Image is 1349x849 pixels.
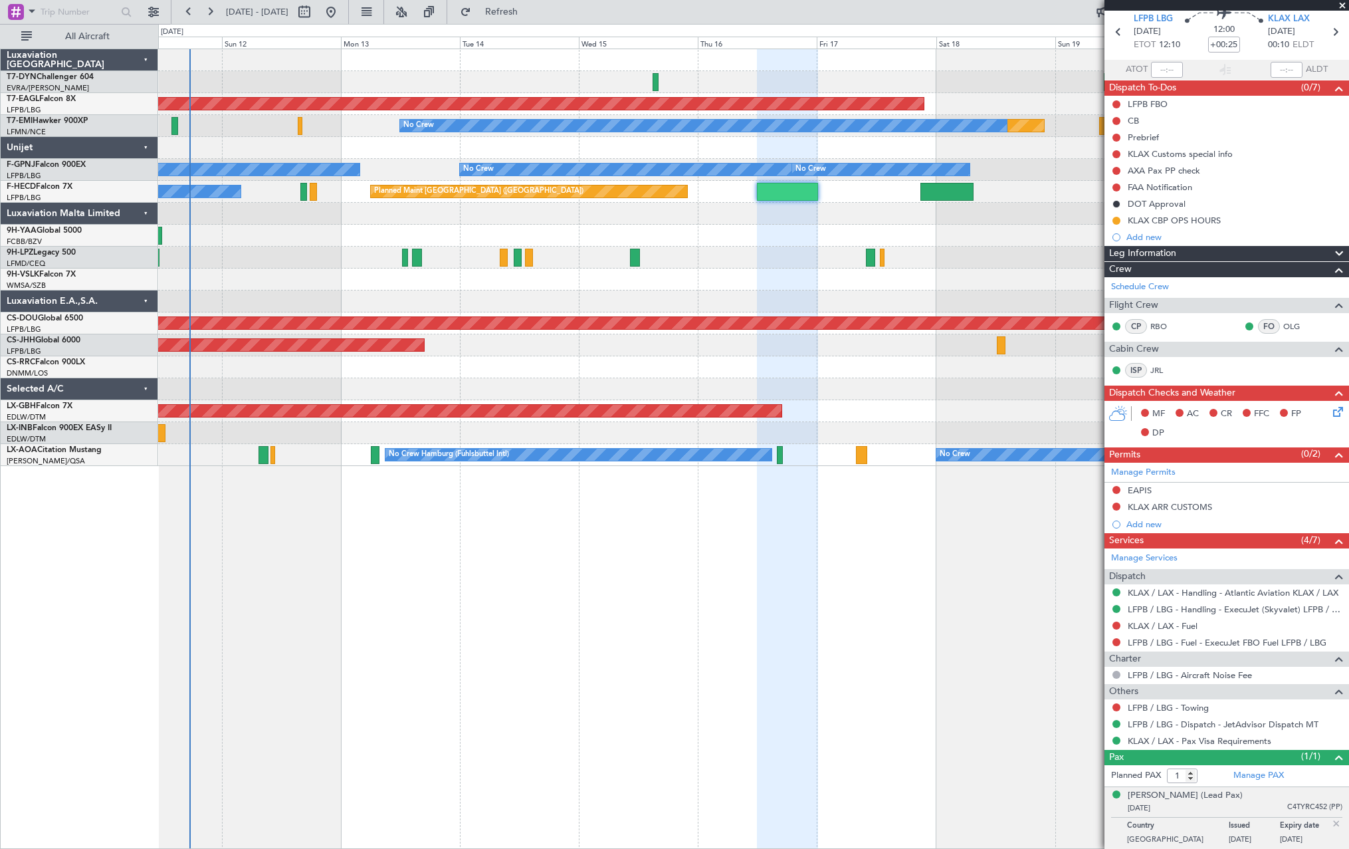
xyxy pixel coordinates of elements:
[936,37,1055,49] div: Sat 18
[1128,803,1150,813] span: [DATE]
[1293,39,1314,52] span: ELDT
[1128,485,1152,496] div: EAPIS
[1111,466,1176,479] a: Manage Permits
[1111,552,1178,565] a: Manage Services
[1159,39,1180,52] span: 12:10
[7,346,41,356] a: LFPB/LBG
[1127,834,1229,848] p: [GEOGRAPHIC_DATA]
[1280,821,1331,834] p: Expiry date
[1128,789,1243,802] div: [PERSON_NAME] (Lead Pax)
[1268,39,1289,52] span: 00:10
[940,445,970,465] div: No Crew
[7,161,35,169] span: F-GPNJ
[7,95,39,103] span: T7-EAGL
[1152,427,1164,440] span: DP
[454,1,534,23] button: Refresh
[7,281,46,291] a: WMSA/SZB
[7,95,76,103] a: T7-EAGLFalcon 8X
[1126,63,1148,76] span: ATOT
[1125,363,1147,378] div: ISP
[1109,386,1235,401] span: Dispatch Checks and Weather
[1301,749,1320,763] span: (1/1)
[698,37,817,49] div: Thu 16
[15,26,144,47] button: All Aircraft
[1306,63,1328,76] span: ALDT
[1233,769,1284,783] a: Manage PAX
[1150,364,1180,376] a: JRL
[7,227,82,235] a: 9H-YAAGlobal 5000
[1128,620,1197,632] a: KLAX / LAX - Fuel
[7,358,35,366] span: CS-RRC
[1187,408,1199,421] span: AC
[1109,342,1159,357] span: Cabin Crew
[463,160,494,180] div: No Crew
[35,32,140,41] span: All Aircraft
[7,249,76,257] a: 9H-LPZLegacy 500
[7,336,80,344] a: CS-JHHGlobal 6000
[1125,319,1147,334] div: CP
[7,324,41,334] a: LFPB/LBG
[7,412,46,422] a: EDLW/DTM
[1128,702,1209,713] a: LFPB / LBG - Towing
[7,105,41,115] a: LFPB/LBG
[1128,165,1200,176] div: AXA Pax PP check
[7,424,33,432] span: LX-INB
[1128,501,1212,513] div: KLAX ARR CUSTOMS
[1109,298,1158,313] span: Flight Crew
[1229,821,1280,834] p: Issued
[1127,821,1229,834] p: Country
[1128,604,1342,615] a: LFPB / LBG - Handling - ExecuJet (Skyvalet) LFPB / LBG
[1280,834,1331,848] p: [DATE]
[7,456,85,466] a: [PERSON_NAME]/QSA
[7,434,46,444] a: EDLW/DTM
[7,227,37,235] span: 9H-YAA
[1134,13,1173,26] span: LFPB LBG
[7,183,36,191] span: F-HECD
[817,37,936,49] div: Fri 17
[1111,281,1169,294] a: Schedule Crew
[7,237,42,247] a: FCBB/BZV
[1128,637,1326,648] a: LFPB / LBG - Fuel - ExecuJet FBO Fuel LFPB / LBG
[1221,408,1232,421] span: CR
[1128,98,1168,110] div: LFPB FBO
[7,271,39,279] span: 9H-VSLK
[1109,569,1146,584] span: Dispatch
[1283,320,1313,332] a: OLG
[1301,533,1320,547] span: (4/7)
[1109,80,1176,96] span: Dispatch To-Dos
[7,117,88,125] a: T7-EMIHawker 900XP
[460,37,579,49] div: Tue 14
[7,259,45,269] a: LFMD/CEQ
[1152,408,1165,421] span: MF
[7,314,83,322] a: CS-DOUGlobal 6500
[1258,319,1280,334] div: FO
[1128,669,1252,681] a: LFPB / LBG - Aircraft Noise Fee
[1128,215,1221,226] div: KLAX CBP OPS HOURS
[1134,39,1156,52] span: ETOT
[7,73,37,81] span: T7-DYN
[1109,262,1132,277] span: Crew
[7,73,94,81] a: T7-DYNChallenger 604
[1128,587,1338,598] a: KLAX / LAX - Handling - Atlantic Aviation KLAX / LAX
[7,161,86,169] a: F-GPNJFalcon 900EX
[7,193,41,203] a: LFPB/LBG
[7,446,102,454] a: LX-AOACitation Mustang
[226,6,288,18] span: [DATE] - [DATE]
[1128,182,1192,193] div: FAA Notification
[1128,132,1159,143] div: Prebrief
[1109,533,1144,548] span: Services
[1055,37,1174,49] div: Sun 19
[1229,834,1280,848] p: [DATE]
[1109,652,1141,667] span: Charter
[7,446,37,454] span: LX-AOA
[795,160,826,180] div: No Crew
[1126,231,1342,243] div: Add new
[403,116,434,136] div: No Crew
[1126,519,1342,530] div: Add new
[1213,23,1235,37] span: 12:00
[1268,13,1310,26] span: KLAX LAX
[7,183,72,191] a: F-HECDFalcon 7X
[7,336,35,344] span: CS-JHH
[7,249,33,257] span: 9H-LPZ
[374,182,583,201] div: Planned Maint [GEOGRAPHIC_DATA] ([GEOGRAPHIC_DATA])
